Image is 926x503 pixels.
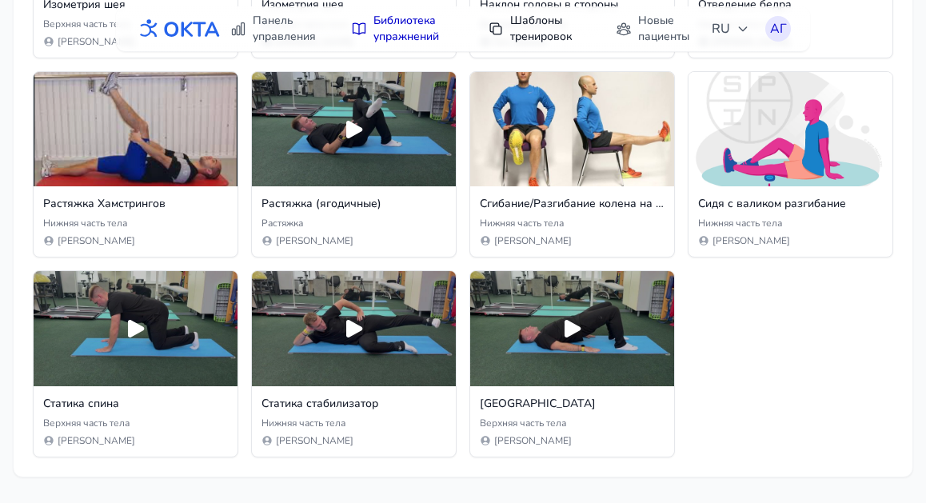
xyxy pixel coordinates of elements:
span: Нижняя часть тела [261,417,345,429]
h3: Растяжка (ягодичные) [261,196,446,212]
span: [PERSON_NAME] [58,234,135,247]
span: [PERSON_NAME] [494,434,572,447]
button: RU [702,13,759,45]
span: [PERSON_NAME] [276,234,353,247]
h3: Ягодичный мост [480,396,665,412]
h3: Сидя с валиком разгибание [698,196,883,212]
span: Верхняя часть тела [43,417,130,429]
h3: Растяжка Хамстрингов [43,196,228,212]
span: Нижняя часть тела [480,217,564,230]
h3: Статика спина [43,396,228,412]
a: Новые пациенты [606,6,703,51]
img: Сгибание/Разгибание колена на стуле [470,72,674,186]
a: Панель управления [221,6,329,51]
span: Нижняя часть тела [43,217,127,230]
a: Библиотека упражнений [341,6,466,51]
a: Шаблоны тренировок [478,6,593,51]
button: АГ [765,16,791,42]
span: [PERSON_NAME] [58,434,135,447]
span: [PERSON_NAME] [494,234,572,247]
h3: Сгибание/Разгибание колена на стуле [480,196,665,212]
h3: Статика стабилизатор [261,396,446,412]
img: Сидя с валиком разгибание [689,72,892,186]
span: Нижняя часть тела [698,217,782,230]
span: Верхняя часть тела [480,417,566,429]
span: Растяжка [261,217,303,230]
img: Растяжка Хамстрингов [34,72,237,186]
img: OKTA logo [135,14,221,45]
span: [PERSON_NAME] [712,234,790,247]
span: [PERSON_NAME] [276,434,353,447]
span: RU [712,19,749,38]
